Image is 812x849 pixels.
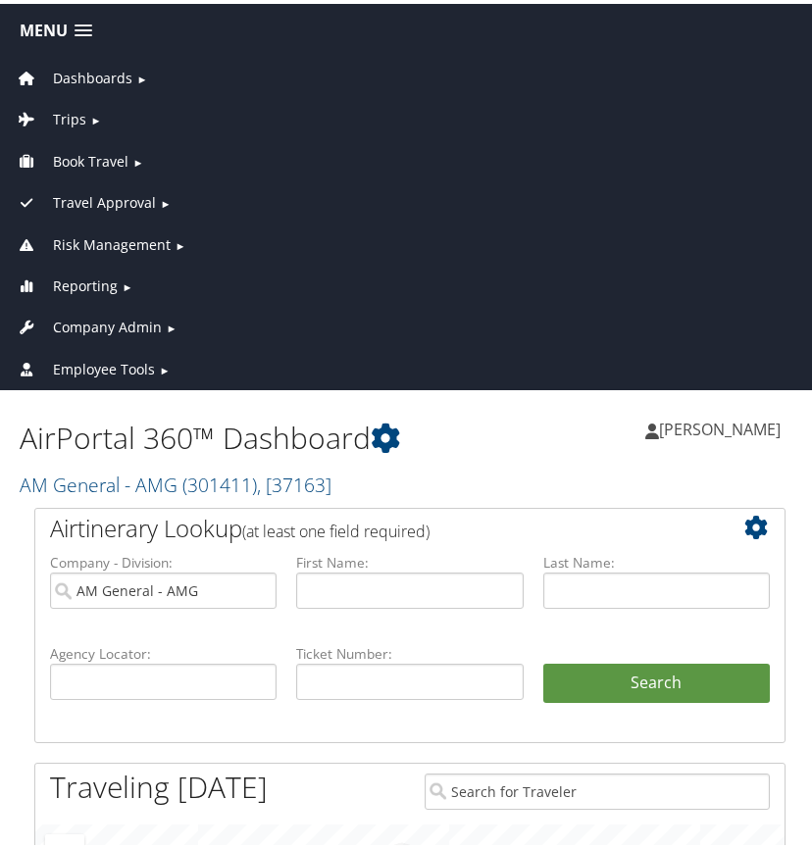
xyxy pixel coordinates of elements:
span: ► [160,192,171,207]
span: Reporting [53,272,118,293]
span: Menu [20,18,68,36]
span: Risk Management [53,230,171,252]
h1: Traveling [DATE] [50,763,268,804]
span: ► [132,151,143,166]
span: ► [90,109,101,124]
span: ► [136,68,147,82]
a: Dashboards [15,65,132,83]
label: Ticket Number: [296,640,523,660]
a: Book Travel [15,148,128,167]
h2: Airtinerary Lookup [50,508,707,541]
span: ► [122,275,132,290]
button: Search [543,660,770,699]
a: Company Admin [15,314,162,332]
a: [PERSON_NAME] [645,396,800,455]
span: Book Travel [53,147,128,169]
label: Last Name: [543,549,770,569]
label: Agency Locator: [50,640,277,660]
span: ► [159,359,170,374]
span: Employee Tools [53,355,155,376]
label: First Name: [296,549,523,569]
span: (at least one field required) [242,517,430,538]
a: Trips [15,106,86,125]
span: ► [175,234,185,249]
a: Risk Management [15,231,171,250]
a: Travel Approval [15,189,156,208]
span: [PERSON_NAME] [659,415,781,436]
a: Menu [10,11,102,43]
label: Company - Division: [50,549,277,569]
span: Trips [53,105,86,126]
a: Employee Tools [15,356,155,375]
span: , [ 37163 ] [257,468,331,494]
a: AM General - AMG [20,468,331,494]
h1: AirPortal 360™ Dashboard [20,414,410,455]
span: Travel Approval [53,188,156,210]
span: ► [166,317,177,331]
input: Search for Traveler [425,770,770,806]
span: Dashboards [53,64,132,85]
a: Reporting [15,273,118,291]
span: Company Admin [53,313,162,334]
span: ( 301411 ) [182,468,257,494]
